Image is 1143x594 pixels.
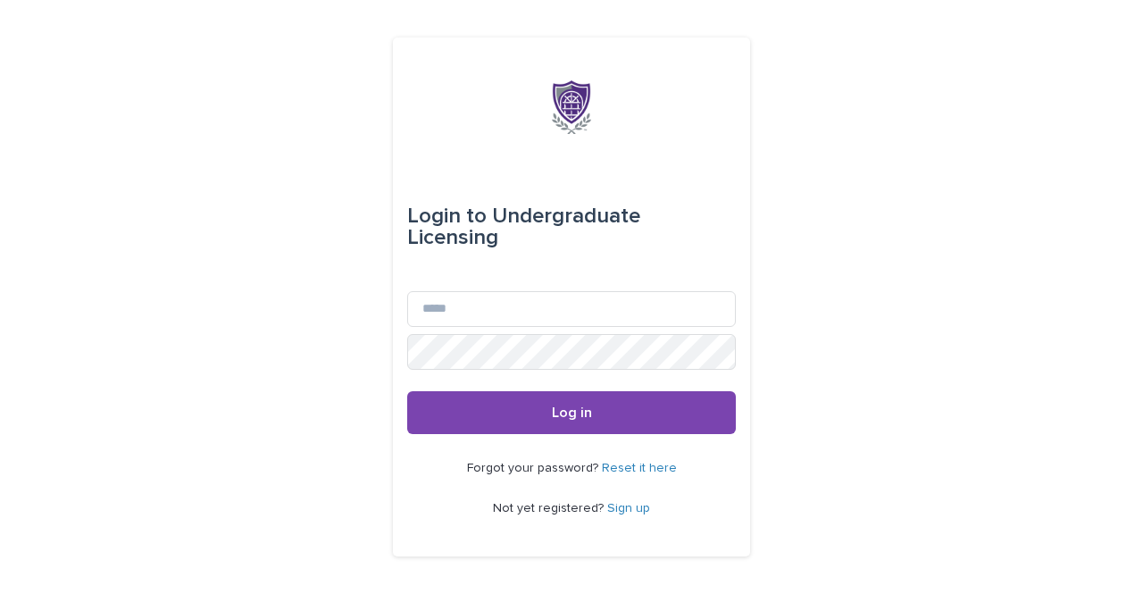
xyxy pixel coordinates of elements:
[407,191,736,263] div: Undergraduate Licensing
[467,462,602,474] span: Forgot your password?
[552,406,592,420] span: Log in
[552,80,591,134] img: x6gApCqSSRW4kcS938hP
[407,205,487,227] span: Login to
[493,502,607,515] span: Not yet registered?
[407,391,736,434] button: Log in
[607,502,650,515] a: Sign up
[602,462,677,474] a: Reset it here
